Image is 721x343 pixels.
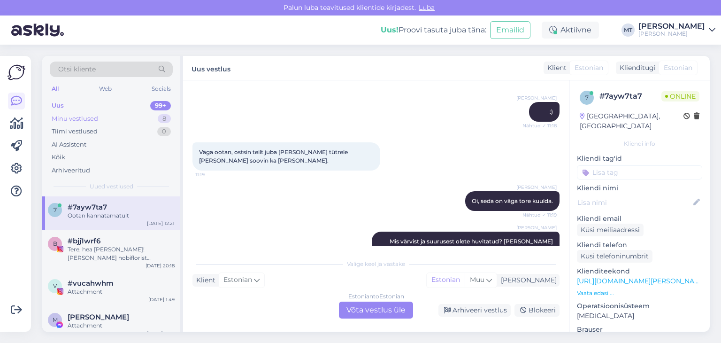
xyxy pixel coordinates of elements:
span: 11:19 [195,171,230,178]
span: Estonian [575,63,603,73]
div: 0 [157,127,171,136]
div: Klient [544,63,567,73]
div: [DATE] 1:49 [148,296,175,303]
div: Kõik [52,153,65,162]
div: Valige keel ja vastake [192,260,560,268]
div: Attachment [68,321,175,330]
span: [PERSON_NAME] [516,94,557,101]
span: Luba [416,3,437,12]
span: #bjj1wrf6 [68,237,100,245]
span: Muu [470,275,484,284]
span: Oi, seda on väga tore kuulda. [472,197,553,204]
input: Lisa tag [577,165,702,179]
div: Klienditugi [616,63,656,73]
a: [PERSON_NAME][PERSON_NAME] [638,23,715,38]
div: Võta vestlus üle [339,302,413,319]
label: Uus vestlus [192,62,230,74]
div: All [50,83,61,95]
p: Kliendi telefon [577,240,702,250]
p: Kliendi nimi [577,183,702,193]
p: [MEDICAL_DATA] [577,311,702,321]
div: Socials [150,83,173,95]
div: AI Assistent [52,140,86,149]
span: Nähtud ✓ 11:18 [522,122,557,129]
div: [DATE] 20:18 [146,262,175,269]
div: [PERSON_NAME] [638,23,705,30]
p: Klienditeekond [577,266,702,276]
p: Kliendi email [577,214,702,224]
div: 8 [158,114,171,124]
span: [PERSON_NAME] [516,184,557,191]
div: Kliendi info [577,140,702,148]
span: 7 [585,94,589,101]
span: Otsi kliente [58,64,96,74]
button: Emailid [490,21,530,39]
span: Väga ootan, ostsin teilt juba [PERSON_NAME] tütrele [PERSON_NAME] soovin ka [PERSON_NAME]. [199,148,349,164]
div: [PERSON_NAME] [638,30,705,38]
span: b [53,240,57,247]
div: Klient [192,275,215,285]
p: Kliendi tag'id [577,154,702,164]
div: Ootan kannatamatult [68,211,175,220]
span: Estonian [223,275,252,285]
div: [GEOGRAPHIC_DATA], [GEOGRAPHIC_DATA] [580,111,683,131]
input: Lisa nimi [577,197,691,208]
div: Arhiveeritud [52,166,90,175]
div: MT [621,23,635,37]
div: Aktiivne [542,22,599,39]
div: Web [97,83,114,95]
div: [PERSON_NAME] [497,275,557,285]
div: Arhiveeri vestlus [438,304,511,317]
div: Attachment [68,288,175,296]
img: Askly Logo [8,63,25,81]
span: :) [550,108,553,115]
div: Blokeeri [514,304,560,317]
span: Uued vestlused [90,182,133,191]
span: Estonian [664,63,692,73]
div: Estonian [427,273,465,287]
a: [URL][DOMAIN_NAME][PERSON_NAME] [577,277,706,285]
div: Estonian to Estonian [348,292,404,301]
div: Tiimi vestlused [52,127,98,136]
span: M [53,316,58,323]
div: [DATE] 7:00 [147,330,175,337]
span: [PERSON_NAME] [516,224,557,231]
div: Küsi telefoninumbrit [577,250,652,263]
div: Küsi meiliaadressi [577,224,644,236]
span: Nähtud ✓ 11:19 [522,211,557,218]
p: Vaata edasi ... [577,289,702,297]
div: Proovi tasuta juba täna: [381,24,486,36]
span: #7ayw7ta7 [68,203,107,211]
p: Brauser [577,325,702,335]
span: #vucahwhm [68,279,114,288]
span: Mis värvist ja suurusest olete huvitatud? [PERSON_NAME] soovi siis kirja panna, ning kohe teada a... [385,238,554,253]
div: Minu vestlused [52,114,98,124]
span: Mari-Liis Treimut [68,313,129,321]
div: # 7ayw7ta7 [599,91,661,102]
p: Operatsioonisüsteem [577,301,702,311]
div: Tere, hea [PERSON_NAME]! [PERSON_NAME] hobiflorist [PERSON_NAME] imearmsa lasteaia direktor, kes ... [68,245,175,262]
span: 7 [54,206,57,213]
div: Uus [52,101,64,110]
b: Uus! [381,25,399,34]
div: 99+ [150,101,171,110]
div: [DATE] 12:21 [147,220,175,227]
span: Online [661,91,699,101]
span: v [53,282,57,289]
